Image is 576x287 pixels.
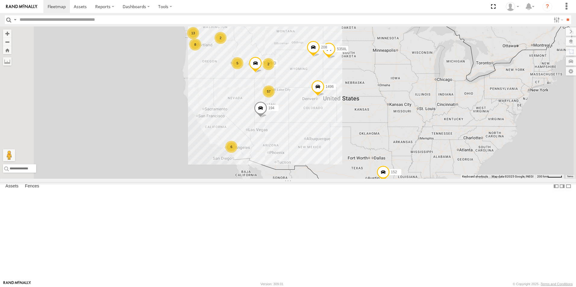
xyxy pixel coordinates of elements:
div: 6 [225,141,237,153]
button: Zoom out [3,38,11,46]
div: 5 [231,57,243,69]
img: rand-logo.svg [6,5,37,9]
label: Dock Summary Table to the Left [553,182,559,191]
label: Search Query [13,15,17,24]
div: 13 [187,27,199,39]
label: Assets [2,182,21,190]
div: © Copyright 2025 - [513,282,573,286]
label: Dock Summary Table to the Right [559,182,565,191]
span: Map data ©2025 Google, INEGI [492,175,534,178]
label: Hide Summary Table [565,182,571,191]
div: 2 [214,32,227,44]
i: ? [543,2,552,11]
div: 8 [189,39,201,51]
span: 208 [321,45,327,49]
div: 57 [263,85,275,97]
label: Search Filter Options [551,15,564,24]
button: Map Scale: 200 km per 45 pixels [535,174,564,179]
span: 152 [391,170,397,174]
div: Keith Washburn [504,2,521,11]
button: Drag Pegman onto the map to open Street View [3,149,15,161]
label: Measure [3,57,11,66]
span: 200 km [537,175,547,178]
label: Map Settings [566,67,576,76]
span: 5358L [337,47,347,51]
span: T-199 D [263,61,276,66]
span: 1496 [326,85,334,89]
button: Keyboard shortcuts [462,174,488,179]
a: Terms (opens in new tab) [567,175,573,178]
button: Zoom Home [3,46,11,54]
div: 2 [262,58,274,70]
div: Version: 309.01 [261,282,283,286]
button: Zoom in [3,29,11,38]
a: Visit our Website [3,281,31,287]
label: Fences [22,182,42,190]
a: Terms and Conditions [541,282,573,286]
span: 194 [268,106,274,110]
